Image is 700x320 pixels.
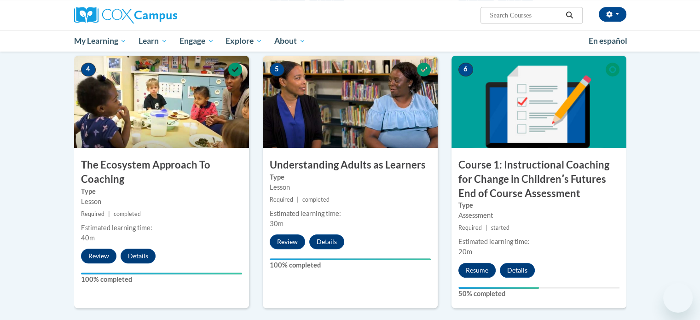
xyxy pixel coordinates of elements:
[458,200,619,210] label: Type
[220,30,268,52] a: Explore
[74,7,177,23] img: Cox Campus
[297,196,299,203] span: |
[81,63,96,76] span: 4
[74,56,249,148] img: Course Image
[302,196,330,203] span: completed
[458,287,539,289] div: Your progress
[81,223,242,233] div: Estimated learning time:
[81,274,242,285] label: 100% completed
[81,249,116,263] button: Review
[589,36,627,46] span: En español
[486,224,487,231] span: |
[133,30,174,52] a: Learn
[263,56,438,148] img: Course Image
[270,209,431,219] div: Estimated learning time:
[458,210,619,221] div: Assessment
[270,172,431,182] label: Type
[583,31,633,51] a: En español
[451,158,626,200] h3: Course 1: Instructional Coaching for Change in Childrenʹs Futures End of Course Assessment
[270,182,431,192] div: Lesson
[60,30,640,52] div: Main menu
[81,273,242,274] div: Your progress
[174,30,220,52] a: Engage
[268,30,312,52] a: About
[139,35,168,47] span: Learn
[263,158,438,172] h3: Understanding Adults as Learners
[74,7,249,23] a: Cox Campus
[309,234,344,249] button: Details
[74,158,249,186] h3: The Ecosystem Approach To Coaching
[274,35,306,47] span: About
[458,224,482,231] span: Required
[270,234,305,249] button: Review
[270,258,431,260] div: Your progress
[68,30,133,52] a: My Learning
[81,210,104,217] span: Required
[270,260,431,270] label: 100% completed
[81,197,242,207] div: Lesson
[108,210,110,217] span: |
[562,10,576,21] button: Search
[663,283,693,313] iframe: Button to launch messaging window
[74,35,127,47] span: My Learning
[226,35,262,47] span: Explore
[458,237,619,247] div: Estimated learning time:
[500,263,535,278] button: Details
[81,186,242,197] label: Type
[489,10,562,21] input: Search Courses
[270,196,293,203] span: Required
[270,63,284,76] span: 5
[270,220,283,227] span: 30m
[458,63,473,76] span: 6
[179,35,214,47] span: Engage
[491,224,509,231] span: started
[458,248,472,256] span: 20m
[121,249,156,263] button: Details
[599,7,626,22] button: Account Settings
[458,289,619,299] label: 50% completed
[458,263,496,278] button: Resume
[451,56,626,148] img: Course Image
[81,234,95,242] span: 40m
[114,210,141,217] span: completed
